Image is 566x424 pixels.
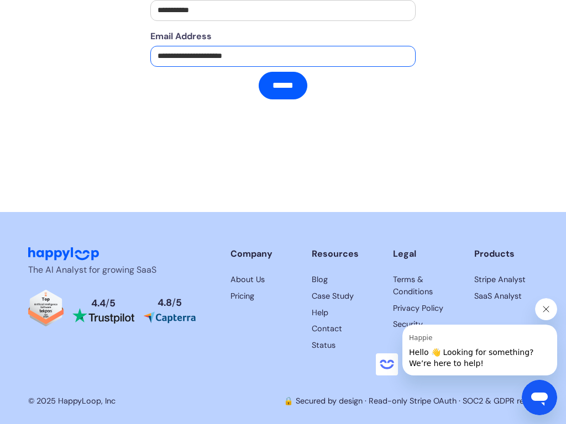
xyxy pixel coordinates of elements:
a: HappyLoop's Terms & Conditions [393,274,457,298]
a: HappyLoop's Terms & Conditions [474,274,538,286]
a: View HappyLoop pricing plans [230,290,294,303]
div: Company [230,247,294,261]
iframe: Message from Happie [402,325,557,375]
div: Happie says "Hello 👋 Looking for something? We’re here to help!". Open messaging window to contin... [376,298,557,375]
iframe: Button to launch messaging window [522,380,557,415]
iframe: no content [376,353,398,375]
a: Read reviews about HappyLoop on Tekpon [28,290,64,332]
a: Contact HappyLoop support [312,323,375,335]
a: HappyLoop's Status [312,340,375,352]
a: 🔒 Secured by design · Read-only Stripe OAuth · SOC2 & GDPR ready [284,396,538,406]
a: Read reviews about HappyLoop on Capterra [143,298,196,324]
div: Legal [393,247,457,261]
span: / [172,296,176,309]
iframe: Close message from Happie [535,298,557,320]
div: Resources [312,247,375,261]
a: Read HappyLoop case studies [312,290,375,303]
label: Email Address [150,30,416,43]
a: Read reviews about HappyLoop on Trustpilot [72,299,134,324]
a: Learn more about HappyLoop [230,274,294,286]
div: Products [474,247,538,261]
a: HappyLoop's Privacy Policy [474,290,538,303]
img: HappyLoop Logo [28,247,99,260]
a: Read HappyLoop case studies [312,274,375,286]
div: 4.4 5 [91,299,116,309]
a: Get help with HappyLoop [312,307,375,319]
div: 4.8 5 [158,298,182,308]
p: The AI Analyst for growing SaaS [28,263,196,277]
div: © 2025 HappyLoop, Inc [28,395,116,407]
span: / [106,297,109,309]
